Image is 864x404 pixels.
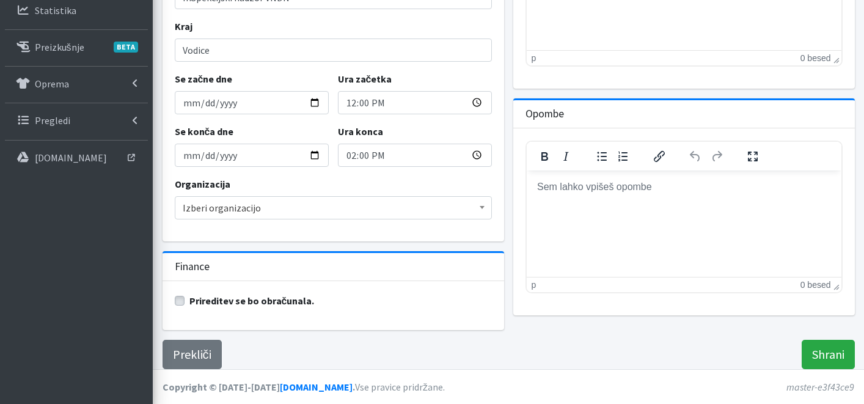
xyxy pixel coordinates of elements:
[175,260,210,273] h3: Finance
[534,148,555,165] button: Krepko
[175,19,192,34] label: Kraj
[5,108,148,133] a: Pregledi
[10,10,305,23] body: Rich Text Area
[183,199,484,216] span: Izberi organizacijo
[833,279,840,290] div: Press the Up and Down arrow keys to resize the editor.
[5,72,148,96] a: Oprema
[5,35,148,59] a: PreizkušnjeBETA
[800,280,831,290] button: 0 besed
[649,148,670,165] button: Vstavi/uredi povezavo
[742,148,763,165] button: Čez cel zaslon
[802,340,855,369] input: Shrani
[833,53,840,64] div: Press the Up and Down arrow keys to resize the editor.
[35,152,107,164] p: [DOMAIN_NAME]
[525,108,564,120] h3: Opombe
[175,72,233,86] label: Se začne dne
[591,148,612,165] button: Označen seznam
[532,53,536,63] div: p
[555,148,576,165] button: Poševno
[175,196,492,219] span: Izberi organizacijo
[175,177,230,191] label: Organizacija
[175,124,234,139] label: Se konča dne
[706,148,727,165] button: Ponovno uveljavi
[163,381,355,393] strong: Copyright © [DATE]-[DATE] .
[35,41,84,53] p: Preizkušnje
[613,148,634,165] button: Oštevilčen seznam
[153,369,864,404] footer: Vse pravice pridržane.
[280,381,353,393] a: [DOMAIN_NAME]
[786,381,854,393] em: master-e3f43ce9
[35,114,70,127] p: Pregledi
[189,293,315,308] label: Prireditev se bo obračunala.
[685,148,706,165] button: Razveljavi
[338,72,392,86] label: Ura začetka
[5,145,148,170] a: [DOMAIN_NAME]
[114,42,138,53] span: BETA
[175,39,492,62] input: Kraj
[163,340,222,369] a: Prekliči
[35,78,69,90] p: Oprema
[338,124,383,139] label: Ura konca
[35,4,76,17] p: Statistika
[800,53,831,63] button: 0 besed
[532,280,536,290] div: p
